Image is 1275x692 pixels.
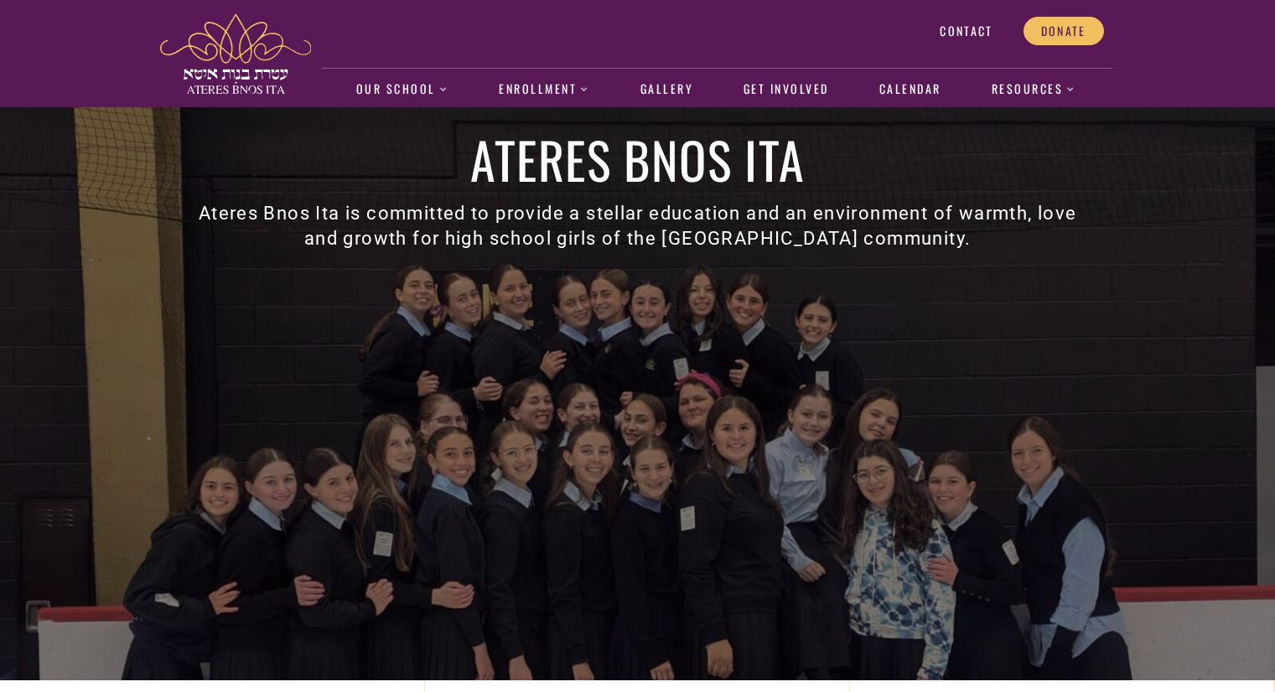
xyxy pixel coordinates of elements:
[1041,23,1086,39] span: Donate
[490,70,599,109] a: Enrollment
[982,70,1085,109] a: Resources
[187,134,1089,184] h1: Ateres Bnos Ita
[1024,17,1104,45] a: Donate
[734,70,837,109] a: Get Involved
[631,70,702,109] a: Gallery
[870,70,950,109] a: Calendar
[347,70,457,109] a: Our School
[940,23,993,39] span: Contact
[922,17,1010,45] a: Contact
[187,201,1089,251] h3: Ateres Bnos Ita is committed to provide a stellar education and an environment of warmth, love an...
[160,13,311,94] img: ateres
